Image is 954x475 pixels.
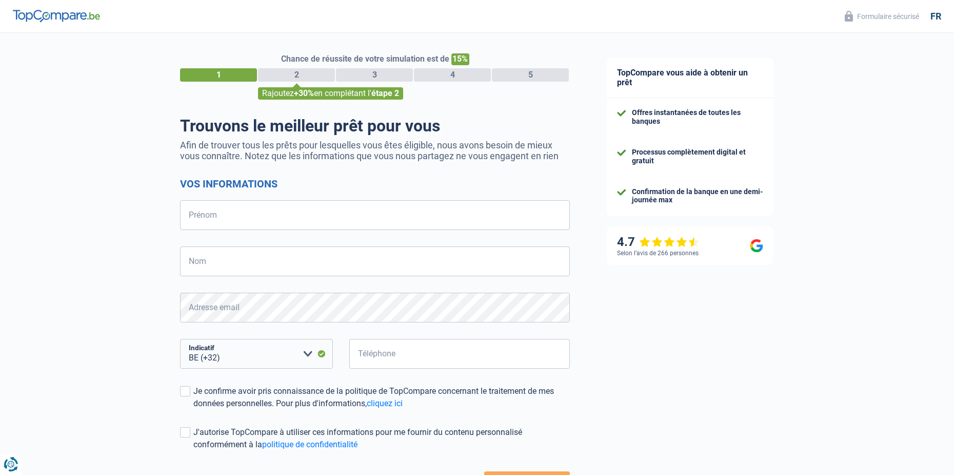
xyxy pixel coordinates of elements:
span: 15% [451,53,469,65]
div: Je confirme avoir pris connaissance de la politique de TopCompare concernant le traitement de mes... [193,385,570,410]
input: 401020304 [349,339,570,369]
button: Formulaire sécurisé [839,8,925,25]
div: 3 [336,68,413,82]
img: TopCompare Logo [13,10,100,22]
span: étape 2 [371,88,399,98]
div: 2 [258,68,335,82]
a: cliquez ici [367,398,403,408]
span: Chance de réussite de votre simulation est de [281,54,449,64]
div: Offres instantanées de toutes les banques [632,108,763,126]
p: Afin de trouver tous les prêts pour lesquelles vous êtes éligible, nous avons besoin de mieux vou... [180,140,570,161]
div: 1 [180,68,257,82]
div: 4 [414,68,491,82]
h1: Trouvons le meilleur prêt pour vous [180,116,570,136]
div: Confirmation de la banque en une demi-journée max [632,187,763,205]
div: 4.7 [617,235,700,250]
div: Processus complètement digital et gratuit [632,148,763,165]
div: Selon l’avis de 266 personnes [617,250,699,257]
div: Rajoutez en complétant l' [258,87,403,100]
div: fr [930,11,941,22]
div: 5 [492,68,569,82]
span: +30% [294,88,314,98]
div: J'autorise TopCompare à utiliser ces informations pour me fournir du contenu personnalisé conform... [193,426,570,451]
a: politique de confidentialité [262,440,357,449]
div: TopCompare vous aide à obtenir un prêt [607,58,773,98]
h2: Vos informations [180,178,570,190]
